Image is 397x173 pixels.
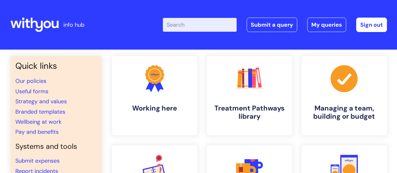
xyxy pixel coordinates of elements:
a: Managing a team, building or budget [302,56,387,135]
p: info hub [63,20,84,30]
h4: Systems and tools [15,142,97,151]
a: My queries [307,18,346,32]
h4: Working here [117,104,192,112]
div: | - [163,18,387,32]
a: Useful forms [15,88,48,95]
input: Search [163,18,237,32]
a: Our policies [15,77,46,85]
h4: Treatment Pathways library [212,104,287,121]
h3: Quick links [15,61,97,71]
a: Working here [112,56,197,135]
a: Submit a query [247,18,297,32]
a: Treatment Pathways library [207,56,292,135]
a: Wellbeing at work [15,118,62,126]
a: Branded templates [15,108,65,116]
h4: Managing a team, building or budget [307,104,382,121]
a: Sign out [356,18,387,32]
a: Submit expenses [15,157,60,165]
a: Pay and benefits [15,128,59,136]
a: Strategy and values [15,98,67,105]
